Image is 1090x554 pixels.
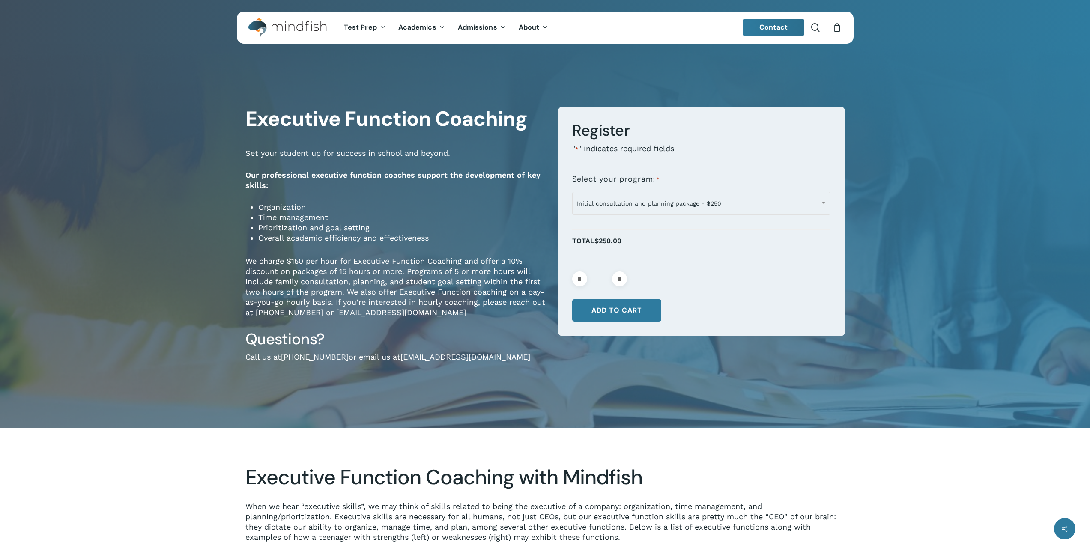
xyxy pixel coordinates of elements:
[512,24,555,31] a: About
[759,23,788,32] span: Contact
[245,107,545,131] h1: Executive Function Coaching
[572,175,660,184] label: Select your program:
[400,352,530,361] a: [EMAIL_ADDRESS][DOMAIN_NAME]
[245,465,845,490] h2: Executive Function Coaching with Mindfish
[572,121,830,140] h3: Register
[258,202,545,212] li: Organization
[245,501,845,554] p: When we hear “executive skills”, we may think of skills related to being the executive of a compa...
[572,143,830,166] p: " " indicates required fields
[245,352,545,374] p: Call us at or email us at
[573,194,830,212] span: Initial consultation and planning package - $250
[258,212,545,223] li: Time management
[743,19,804,36] a: Contact
[594,237,621,245] span: $250.00
[344,23,377,32] span: Test Prep
[337,12,554,44] nav: Main Menu
[392,24,451,31] a: Academics
[281,352,349,361] a: [PHONE_NUMBER]
[590,271,609,286] input: Product quantity
[258,233,545,243] li: Overall academic efficiency and effectiveness
[572,235,830,256] p: Total
[245,170,541,190] strong: Our professional executive function coaches support the development of key skills:
[451,24,512,31] a: Admissions
[398,23,436,32] span: Academics
[245,148,545,170] p: Set your student up for success in school and beyond.
[245,256,545,329] p: We charge $150 per hour for Executive Function Coaching and offer a 10% discount on packages of 1...
[572,192,830,215] span: Initial consultation and planning package - $250
[258,223,545,233] li: Prioritization and goal setting
[337,24,392,31] a: Test Prep
[519,23,540,32] span: About
[572,299,661,322] button: Add to cart
[458,23,497,32] span: Admissions
[237,12,854,44] header: Main Menu
[245,329,545,349] h3: Questions?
